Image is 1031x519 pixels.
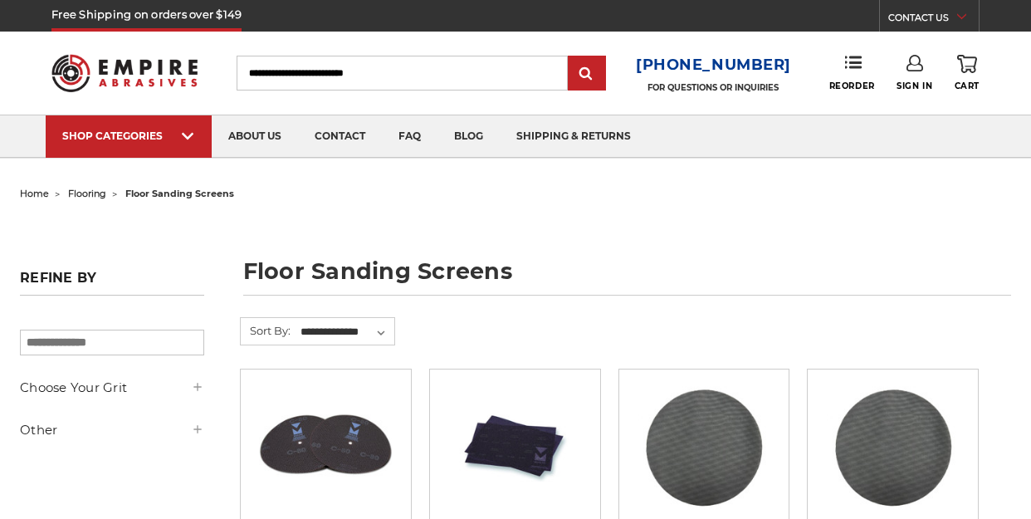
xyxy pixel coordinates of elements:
img: Empire Abrasives [51,45,198,102]
img: 7" x 7/8" Mesh Sanding Screen Edger Discs [259,381,392,514]
h5: Refine by [20,270,204,296]
input: Submit [570,57,603,91]
select: Sort By: [298,320,394,345]
a: home [20,188,49,199]
p: FOR QUESTIONS OR INQUIRIES [636,82,791,93]
span: Reorder [829,81,875,91]
a: flooring [68,188,106,199]
a: faq [382,115,437,158]
span: Sign In [897,81,932,91]
a: Cart [955,55,980,91]
a: contact [298,115,382,158]
a: about us [212,115,298,158]
h5: Other [20,420,204,440]
span: Cart [955,81,980,91]
img: 20" Floor Sanding Mesh Screen [638,381,770,514]
a: blog [437,115,500,158]
h1: floor sanding screens [243,260,1011,296]
h5: Choose Your Grit [20,378,204,398]
label: Sort By: [241,318,291,343]
img: 12" x 18" Floor Sanding Screens [448,381,581,514]
div: SHOP CATEGORIES [62,130,195,142]
a: [PHONE_NUMBER] [636,53,791,77]
span: floor sanding screens [125,188,234,199]
img: 19" Floor Sanding Mesh Screen [827,381,960,514]
a: CONTACT US [888,8,979,32]
a: shipping & returns [500,115,647,158]
a: Reorder [829,55,875,91]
